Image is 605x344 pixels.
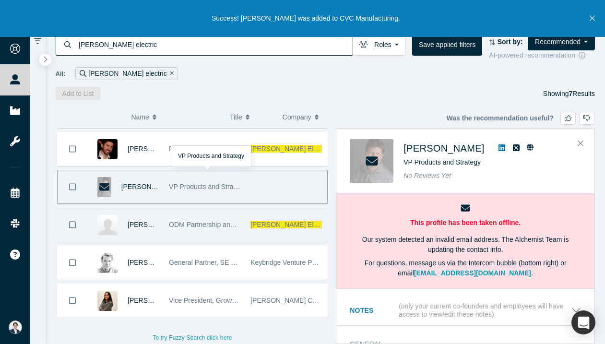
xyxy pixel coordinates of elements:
img: Eisuke Shimizu's Account [9,320,22,334]
strong: Sort by: [498,38,523,46]
span: Results [569,90,595,97]
button: Add to List [56,87,101,100]
p: (only your current co-founders and employees will have access to view/edit these notes) [399,302,571,319]
span: Company [283,107,311,127]
span: Keybridge Venture Partners [250,259,333,266]
span: ODM Partnership and Alliances [169,221,262,228]
button: To try Fuzzy Search click here [146,332,238,344]
img: Vamsi Reddy's Profile Image [97,215,118,235]
span: Principal [169,145,195,153]
button: Save applied filters [412,34,482,56]
button: Bookmark [58,132,87,166]
button: Name [131,107,220,127]
a: [PERSON_NAME] [128,221,183,228]
h3: Notes [350,306,397,316]
a: [PERSON_NAME] [121,183,177,190]
input: Search by name, title, company, summary, expertise, investment criteria or topics of focus [78,33,353,56]
a: [PERSON_NAME] [128,145,183,153]
div: Was the recommendation useful? [446,112,594,125]
p: Success! [PERSON_NAME] was added to CVC Manufacturing. [212,13,400,24]
a: [EMAIL_ADDRESS][DOMAIN_NAME] [414,269,531,277]
a: [PERSON_NAME] [128,259,183,266]
span: [PERSON_NAME] Controls [250,297,332,304]
span: VP Products and Strategy [169,183,246,190]
button: Recommended [528,34,595,50]
button: Roles [353,34,405,56]
span: General Partner, SE Ventures [169,259,257,266]
div: [PERSON_NAME] electric [75,67,178,80]
button: Notes (only your current co-founders and employees will have access to view/edit these notes) [350,302,581,319]
p: This profile has been taken offline. [350,218,581,228]
span: VP Products and Strategy [403,158,481,166]
button: Bookmark [58,208,87,241]
img: Prashanthi Sudhakar's Profile Image [97,291,118,311]
img: Grant Allen's Profile Image [97,253,118,273]
img: Kevin Deneen's Profile Image [97,139,118,159]
span: [PERSON_NAME] Electric [250,221,330,228]
button: Close [573,136,588,151]
button: Title [230,107,273,127]
button: Bookmark [58,246,87,279]
p: For questions, message us via the Intercom bubble (bottom right) or email . [350,258,581,278]
a: [PERSON_NAME] [403,143,484,154]
span: All: [56,69,66,79]
button: Company [283,107,325,127]
span: [PERSON_NAME] Electric [250,145,330,153]
a: [PERSON_NAME] [128,297,183,304]
strong: 7 [569,90,573,97]
span: Vice President, Growth Operations [169,297,272,304]
p: Our system detected an invalid email address. The Alchemist Team is updating the contact info. [350,235,581,255]
button: Bookmark [58,170,87,203]
button: Bookmark [58,284,87,317]
span: Name [131,107,149,127]
div: AI-powered recommendation [489,50,595,60]
span: Title [230,107,242,127]
span: No Reviews Yet [403,172,451,179]
button: Remove Filter [167,68,174,79]
div: Showing [543,87,595,100]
